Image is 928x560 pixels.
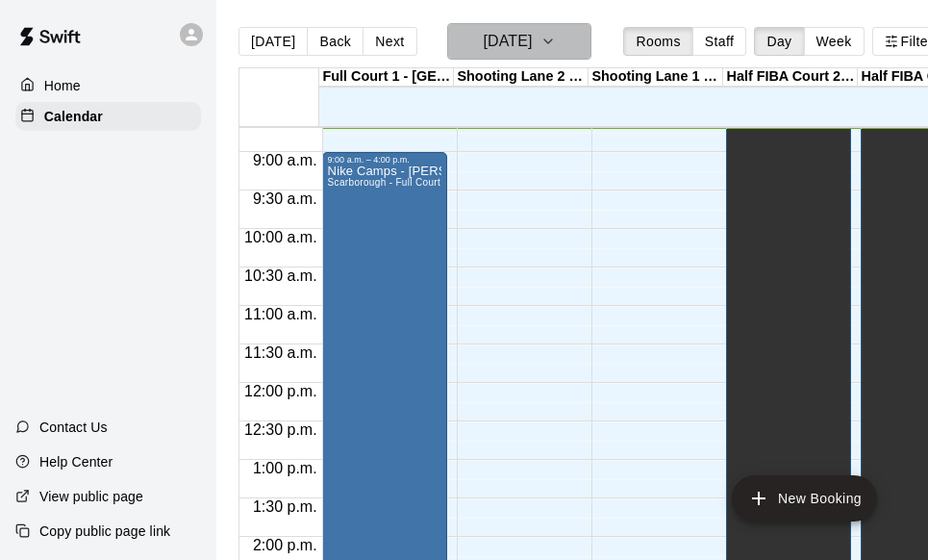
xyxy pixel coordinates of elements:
p: View public page [39,487,143,506]
a: Home [15,71,201,100]
div: Shooting Lane 1 - [GEOGRAPHIC_DATA] [589,68,723,87]
div: Full Court 1 - [GEOGRAPHIC_DATA] [319,68,454,87]
span: 1:30 p.m. [248,498,322,515]
span: 12:30 p.m. [239,421,322,438]
p: Help Center [39,452,113,471]
span: 9:30 a.m. [248,191,322,207]
button: Staff [692,27,747,56]
h6: [DATE] [483,28,532,55]
button: [DATE] [447,23,591,60]
span: Scarborough - Full Court [328,177,441,188]
button: Week [804,27,865,56]
span: 1:00 p.m. [248,460,322,476]
p: Home [44,76,81,95]
span: 12:00 p.m. [239,383,322,399]
span: 11:30 a.m. [239,344,322,361]
button: add [732,475,877,522]
button: Day [754,27,804,56]
div: Half FIBA Court 2 - [GEOGRAPHIC_DATA] [723,68,858,87]
p: Contact Us [39,418,108,437]
span: 11:00 a.m. [239,306,322,322]
button: Rooms [623,27,692,56]
span: 2:00 p.m. [248,537,322,553]
button: Back [307,27,364,56]
div: Shooting Lane 2 - [GEOGRAPHIC_DATA] [454,68,589,87]
span: 9:00 a.m. [248,152,322,168]
p: Calendar [44,107,103,126]
p: Copy public page link [39,522,170,541]
span: 10:30 a.m. [239,267,322,284]
button: [DATE] [238,27,308,56]
div: 9:00 a.m. – 4:00 p.m. [328,155,414,165]
span: 10:00 a.m. [239,229,322,245]
button: Next [363,27,416,56]
a: Calendar [15,102,201,131]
